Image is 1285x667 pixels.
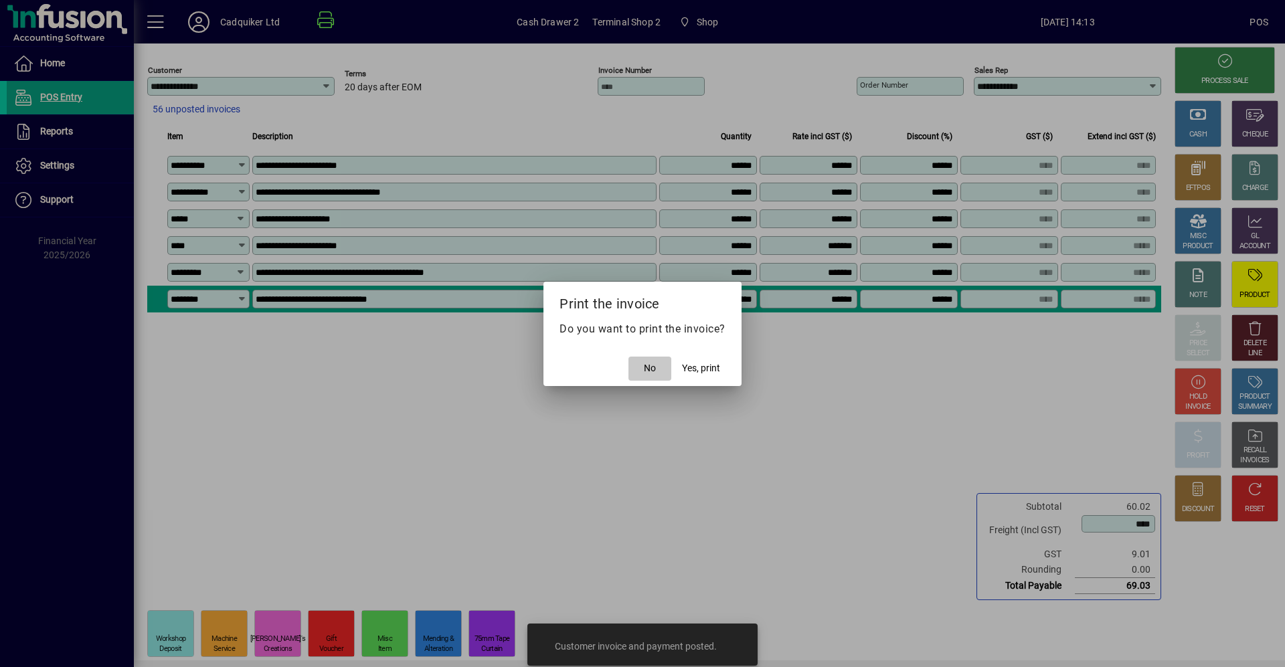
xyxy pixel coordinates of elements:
p: Do you want to print the invoice? [560,321,725,337]
button: Yes, print [677,357,725,381]
span: Yes, print [682,361,720,375]
button: No [628,357,671,381]
span: No [644,361,656,375]
h2: Print the invoice [543,282,742,320]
